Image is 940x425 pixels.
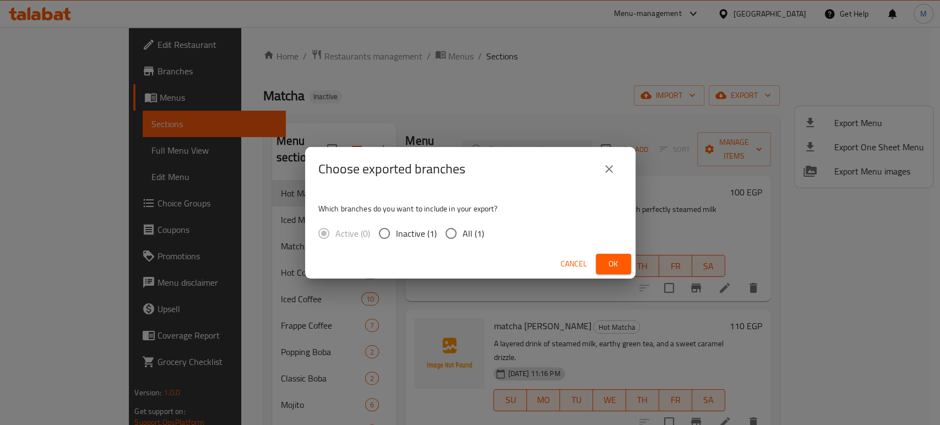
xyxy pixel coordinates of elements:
span: Cancel [561,257,587,271]
button: Cancel [556,254,591,274]
button: Ok [596,254,631,274]
p: Which branches do you want to include in your export? [318,203,622,214]
span: Active (0) [335,227,370,240]
span: All (1) [463,227,484,240]
button: close [596,156,622,182]
h2: Choose exported branches [318,160,465,178]
span: Ok [605,257,622,271]
span: Inactive (1) [396,227,437,240]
